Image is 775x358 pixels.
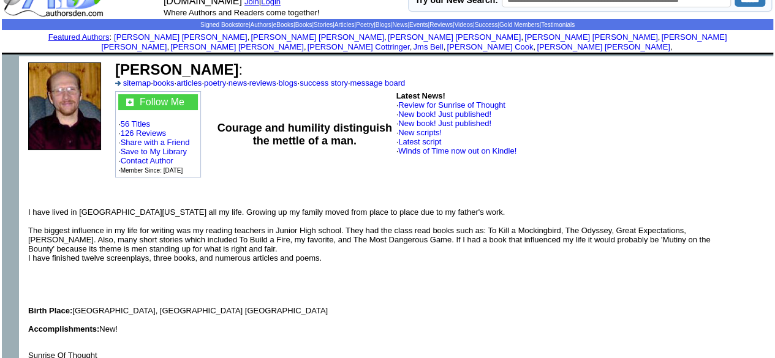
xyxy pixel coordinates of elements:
[115,61,238,78] b: [PERSON_NAME]
[28,324,99,334] b: Accomplishments:
[28,306,72,315] b: Birth Place:
[396,137,442,146] font: ·
[398,146,516,155] a: Winds of Time now out on Kindle!
[126,99,134,106] img: gc.jpg
[102,32,727,51] font: , , , , , , , , , ,
[396,110,491,119] font: ·
[121,147,187,156] a: Save to My Library
[660,34,661,41] font: i
[454,21,472,28] a: Videos
[48,32,110,42] a: Featured Authors
[115,78,405,88] font: · · · · · · · ·
[413,42,443,51] a: Jms Bell
[429,21,453,28] a: Reviews
[300,78,348,88] a: success story
[278,78,297,88] a: blogs
[398,128,442,137] a: New scripts!
[398,137,441,146] a: Latest script
[48,32,112,42] font: :
[537,42,670,51] a: [PERSON_NAME] [PERSON_NAME]
[204,78,226,88] a: poetry
[306,44,307,51] font: i
[250,21,271,28] a: Authors
[523,34,524,41] font: i
[445,44,447,51] font: i
[121,156,173,165] a: Contact Author
[356,21,374,28] a: Poetry
[140,97,184,107] a: Follow Me
[251,32,384,42] a: [PERSON_NAME] [PERSON_NAME]
[541,21,575,28] a: Testimonials
[376,21,391,28] a: Blogs
[398,119,491,128] a: New book! Just published!
[335,21,355,28] a: Articles
[396,119,491,128] font: ·
[412,44,413,51] font: i
[398,110,491,119] a: New book! Just published!
[672,44,673,51] font: i
[200,21,249,28] a: Signed Bookstore
[121,129,166,138] a: 126 Reviews
[102,32,727,51] a: [PERSON_NAME] [PERSON_NAME]
[409,21,428,28] a: Events
[387,53,388,54] img: shim.gif
[295,21,312,28] a: Books
[392,21,407,28] a: News
[524,32,657,42] a: [PERSON_NAME] [PERSON_NAME]
[350,78,405,88] a: message board
[308,42,410,51] a: [PERSON_NAME] Cottringer
[176,78,202,88] a: articles
[398,100,505,110] a: Review for Sunrise of Thought
[164,8,319,17] font: Where Authors and Readers come together!
[249,34,251,41] font: i
[499,21,540,28] a: Gold Members
[388,32,521,42] a: [PERSON_NAME] [PERSON_NAME]
[535,44,537,51] font: i
[115,81,121,86] img: a_336699.gif
[396,91,445,100] b: Latest News!
[153,78,175,88] a: books
[2,56,19,73] img: shim.gif
[249,78,276,88] a: reviews
[118,94,198,174] font: · · · · · ·
[170,42,303,51] a: [PERSON_NAME] [PERSON_NAME]
[387,54,388,56] img: shim.gif
[115,61,243,78] font: :
[396,128,442,137] font: ·
[123,78,151,88] a: sitemap
[121,167,183,174] font: Member Since: [DATE]
[28,62,101,150] img: 4037.jpg
[396,100,505,110] font: ·
[121,119,150,129] a: 56 Titles
[314,21,333,28] a: Stories
[447,42,533,51] a: [PERSON_NAME] Cook
[169,44,170,51] font: i
[386,34,387,41] font: i
[396,146,517,155] font: ·
[273,21,293,28] a: eBooks
[474,21,497,28] a: Success
[229,78,247,88] a: news
[115,181,391,193] iframe: fb:like Facebook Social Plugin
[217,122,392,147] b: Courage and humility distinguish the mettle of a man.
[121,138,190,147] a: Share with a Friend
[114,32,247,42] a: [PERSON_NAME] [PERSON_NAME]
[28,207,734,263] p: I have lived in [GEOGRAPHIC_DATA][US_STATE] all my life. Growing up my family moved from place to...
[200,21,575,28] span: | | | | | | | | | | | | | |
